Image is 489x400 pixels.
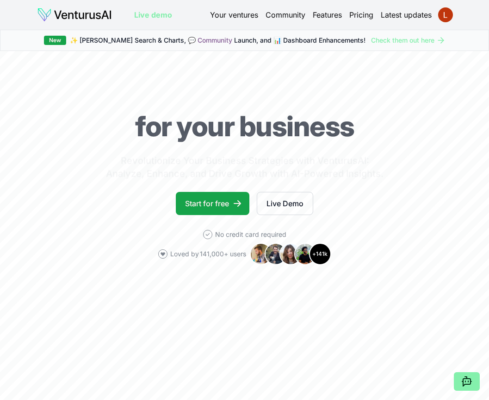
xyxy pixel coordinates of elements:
[37,7,112,22] img: logo
[313,9,342,20] a: Features
[44,36,66,45] div: New
[210,9,258,20] a: Your ventures
[266,9,305,20] a: Community
[198,36,232,44] a: Community
[70,36,365,45] span: ✨ [PERSON_NAME] Search & Charts, 💬 Launch, and 📊 Dashboard Enhancements!
[381,9,432,20] a: Latest updates
[176,192,249,215] a: Start for free
[371,36,446,45] a: Check them out here
[250,243,272,265] img: Avatar 1
[257,192,313,215] a: Live Demo
[279,243,302,265] img: Avatar 3
[349,9,373,20] a: Pricing
[265,243,287,265] img: Avatar 2
[438,7,453,22] img: ACg8ocK4lBV27Ur4MTImR7gdgGAGWkqXv7t3ETy7iWQqKjFeyTiMCqk=s96-c
[294,243,316,265] img: Avatar 4
[134,9,172,20] a: Live demo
